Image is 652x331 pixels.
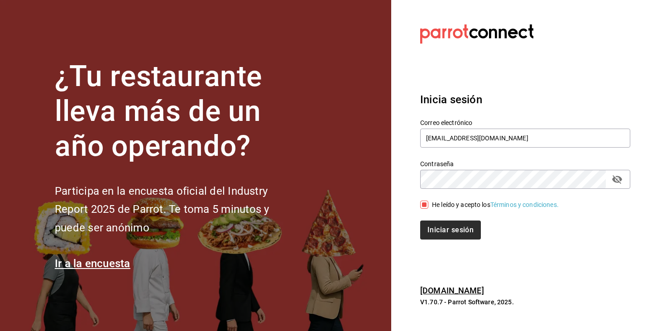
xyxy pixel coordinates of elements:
input: Ingresa tu correo electrónico [420,129,630,148]
h2: Participa en la encuesta oficial del Industry Report 2025 de Parrot. Te toma 5 minutos y puede se... [55,182,299,237]
label: Contraseña [420,161,630,167]
label: Correo electrónico [420,120,630,126]
button: Iniciar sesión [420,221,481,240]
a: Términos y condiciones. [490,201,559,208]
p: V1.70.7 - Parrot Software, 2025. [420,297,630,307]
h1: ¿Tu restaurante lleva más de un año operando? [55,59,299,163]
a: Ir a la encuesta [55,257,130,270]
a: [DOMAIN_NAME] [420,286,484,295]
h3: Inicia sesión [420,91,630,108]
div: He leído y acepto los [432,200,559,210]
button: passwordField [609,172,625,187]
